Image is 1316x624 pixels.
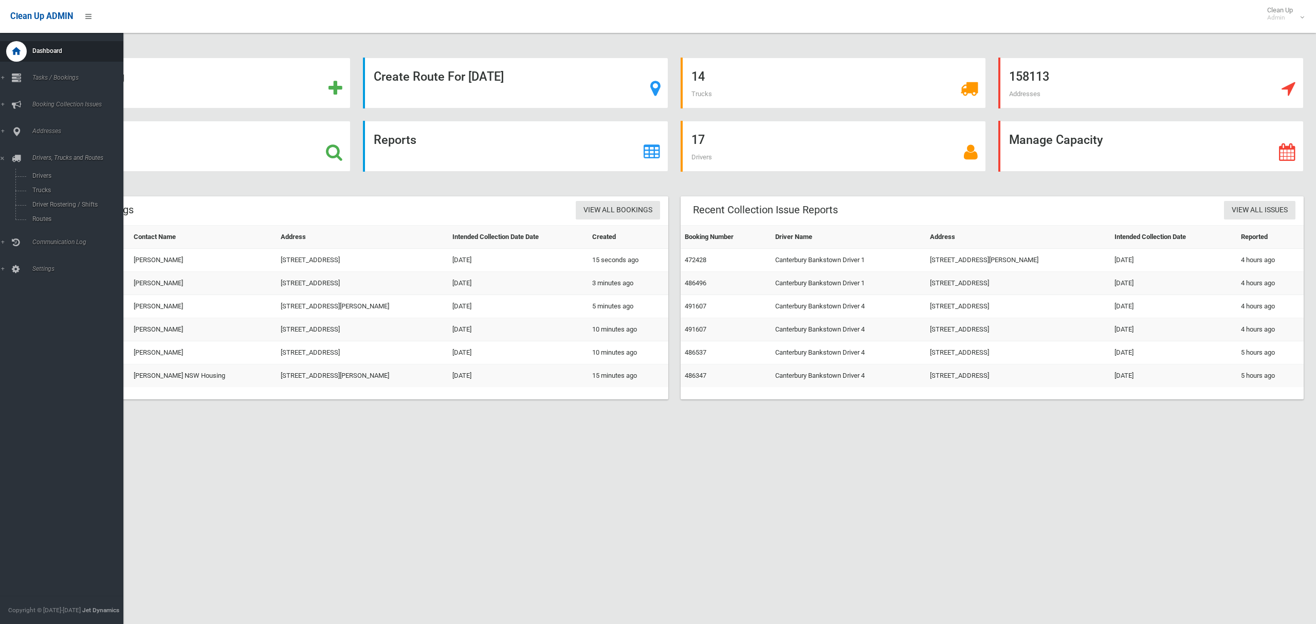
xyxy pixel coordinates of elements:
td: [STREET_ADDRESS] [277,318,449,341]
a: View All Bookings [576,201,660,220]
td: [PERSON_NAME] NSW Housing [130,364,277,388]
td: 3 minutes ago [588,272,668,295]
td: Canterbury Bankstown Driver 4 [771,295,926,318]
td: [DATE] [448,364,588,388]
td: Canterbury Bankstown Driver 4 [771,364,926,388]
td: Canterbury Bankstown Driver 4 [771,318,926,341]
a: View All Issues [1224,201,1295,220]
td: [STREET_ADDRESS] [277,272,449,295]
th: Intended Collection Date [1110,226,1237,249]
td: [DATE] [448,341,588,364]
a: 472428 [685,256,706,264]
strong: Create Route For [DATE] [374,69,504,84]
td: [DATE] [1110,272,1237,295]
strong: 14 [691,69,705,84]
td: 5 minutes ago [588,295,668,318]
span: Copyright © [DATE]-[DATE] [8,607,81,614]
td: [DATE] [448,272,588,295]
small: Admin [1267,14,1293,22]
td: [STREET_ADDRESS] [277,249,449,272]
td: [DATE] [1110,318,1237,341]
td: [PERSON_NAME] [130,295,277,318]
strong: 158113 [1009,69,1049,84]
a: 491607 [685,302,706,310]
td: 4 hours ago [1237,272,1304,295]
td: [DATE] [1110,295,1237,318]
td: 10 minutes ago [588,318,668,341]
a: 486496 [685,279,706,287]
a: 14 Trucks [681,58,986,108]
span: Trucks [29,187,115,194]
a: Search [45,121,351,172]
a: 491607 [685,325,706,333]
span: Routes [29,215,115,223]
strong: Manage Capacity [1009,133,1103,147]
header: Recent Collection Issue Reports [681,200,850,220]
td: [PERSON_NAME] [130,272,277,295]
span: Booking Collection Issues [29,101,123,108]
th: Address [926,226,1111,249]
th: Intended Collection Date Date [448,226,588,249]
td: [DATE] [1110,249,1237,272]
td: 5 hours ago [1237,341,1304,364]
td: [DATE] [448,295,588,318]
td: 15 minutes ago [588,364,668,388]
td: [STREET_ADDRESS] [926,318,1111,341]
td: [STREET_ADDRESS][PERSON_NAME] [277,364,449,388]
th: Created [588,226,668,249]
td: Canterbury Bankstown Driver 1 [771,272,926,295]
span: Trucks [691,90,712,98]
td: [PERSON_NAME] [130,249,277,272]
a: 17 Drivers [681,121,986,172]
strong: Reports [374,133,416,147]
span: Dashboard [29,47,123,54]
td: [STREET_ADDRESS][PERSON_NAME] [926,249,1111,272]
a: Reports [363,121,668,172]
span: Addresses [29,127,123,135]
td: [STREET_ADDRESS] [277,341,449,364]
span: Settings [29,265,123,272]
span: Drivers [29,172,115,179]
td: [PERSON_NAME] [130,318,277,341]
td: [DATE] [1110,364,1237,388]
td: [DATE] [1110,341,1237,364]
span: Tasks / Bookings [29,74,123,81]
span: Drivers, Trucks and Routes [29,154,123,161]
th: Contact Name [130,226,277,249]
a: Manage Capacity [998,121,1304,172]
th: Reported [1237,226,1304,249]
td: 4 hours ago [1237,318,1304,341]
td: Canterbury Bankstown Driver 4 [771,341,926,364]
td: 4 hours ago [1237,295,1304,318]
th: Driver Name [771,226,926,249]
span: Drivers [691,153,712,161]
a: 158113 Addresses [998,58,1304,108]
span: Clean Up ADMIN [10,11,73,21]
td: 15 seconds ago [588,249,668,272]
td: [STREET_ADDRESS][PERSON_NAME] [277,295,449,318]
strong: 17 [691,133,705,147]
td: 5 hours ago [1237,364,1304,388]
td: 10 minutes ago [588,341,668,364]
td: [DATE] [448,249,588,272]
td: [STREET_ADDRESS] [926,364,1111,388]
td: [STREET_ADDRESS] [926,272,1111,295]
a: 486347 [685,372,706,379]
td: 4 hours ago [1237,249,1304,272]
a: Add Booking [45,58,351,108]
span: Clean Up [1262,6,1303,22]
td: [STREET_ADDRESS] [926,341,1111,364]
strong: Jet Dynamics [82,607,119,614]
a: Create Route For [DATE] [363,58,668,108]
span: Driver Rostering / Shifts [29,201,115,208]
td: [DATE] [448,318,588,341]
a: 486537 [685,348,706,356]
th: Address [277,226,449,249]
th: Booking Number [681,226,771,249]
span: Communication Log [29,238,123,246]
span: Addresses [1009,90,1040,98]
td: Canterbury Bankstown Driver 1 [771,249,926,272]
td: [PERSON_NAME] [130,341,277,364]
td: [STREET_ADDRESS] [926,295,1111,318]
